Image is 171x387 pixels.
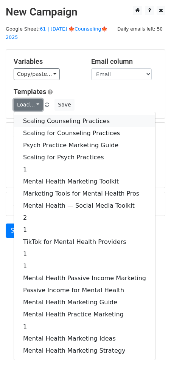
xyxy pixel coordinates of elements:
a: Mental Health Marketing Guide [14,296,155,308]
a: Scaling for Counseling Practices [14,127,155,139]
span: Daily emails left: 50 [115,25,165,33]
a: Templates [14,88,46,96]
a: 2 [14,212,155,224]
button: Save [54,99,74,111]
a: TikTok for Mental Health Providers [14,236,155,248]
a: Marketing Tools for Mental Health Pros [14,188,155,200]
a: Daily emails left: 50 [115,26,165,32]
a: Mental Health Marketing Strategy [14,345,155,357]
a: 1 [14,224,155,236]
a: Scaling for Psych Practices [14,151,155,163]
a: Mental Health Passive Income Marketing [14,272,155,284]
a: 1 [14,321,155,333]
a: Psych Practice Marketing Guide [14,139,155,151]
a: Load... [14,99,43,111]
a: Mental Health Marketing Ideas [14,333,155,345]
h5: Variables [14,57,80,66]
h2: New Campaign [6,6,165,19]
a: Mental Health Marketing Toolkit [14,176,155,188]
a: Scaling Counseling Practices [14,115,155,127]
a: 61 | [DATE] 🍁Counseling🍁 2025 [6,26,107,40]
a: Passive Income for Mental Health [14,284,155,296]
small: Google Sheet: [6,26,107,40]
h5: Email column [91,57,157,66]
a: 1 [14,260,155,272]
a: Send [6,224,31,238]
a: 1 [14,163,155,176]
a: Copy/paste... [14,68,60,80]
a: Mental Health Practice Marketing [14,308,155,321]
a: Mental Health — Social Media Toolkit [14,200,155,212]
iframe: Chat Widget [133,351,171,387]
a: 1 [14,248,155,260]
